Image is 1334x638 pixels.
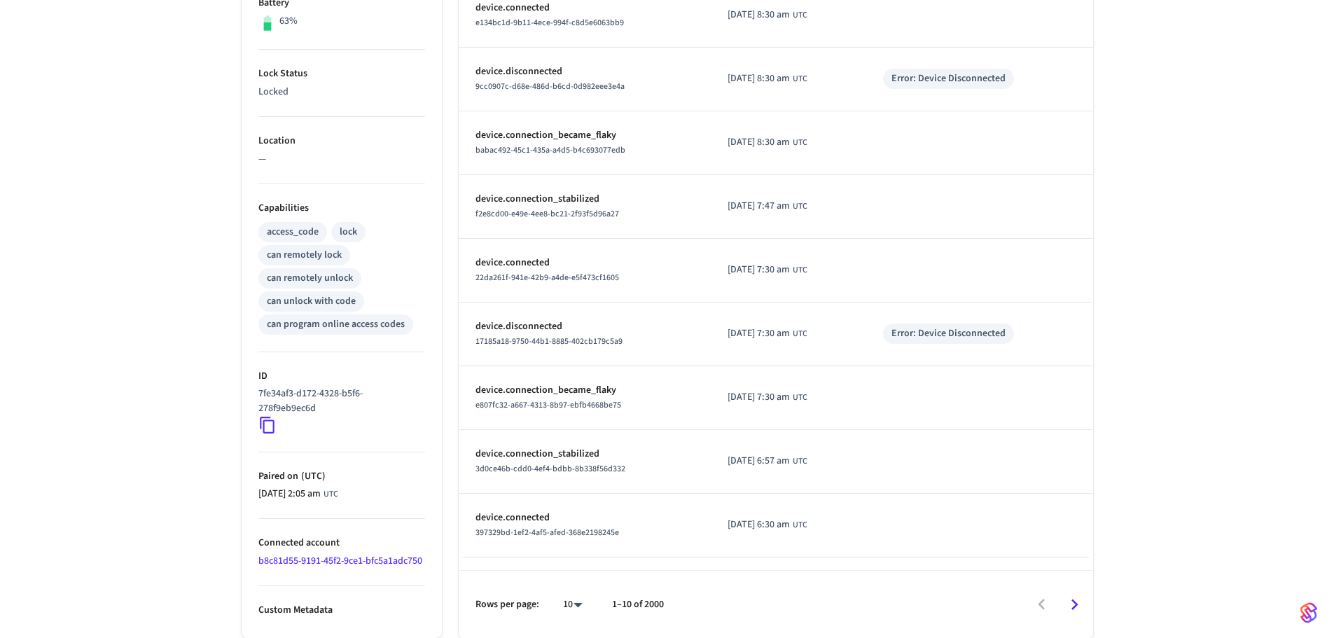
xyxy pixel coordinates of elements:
[267,317,405,332] div: can program online access codes
[728,199,807,214] div: UCT
[793,137,807,149] span: UTC
[728,263,807,277] div: UCT
[258,134,425,148] p: Location
[475,64,694,79] p: device.disconnected
[793,200,807,213] span: UTC
[258,603,425,618] p: Custom Metadata
[279,14,298,29] p: 63%
[728,326,807,341] div: UCT
[728,71,790,86] span: [DATE] 8:30 am
[728,390,790,405] span: [DATE] 7:30 am
[475,597,539,612] p: Rows per page:
[267,248,342,263] div: can remotely lock
[891,326,1006,341] div: Error: Device Disconnected
[475,144,625,156] span: babac492-45c1-435a-a4d5-b4c693077edb
[324,488,338,501] span: UTC
[258,469,425,484] p: Paired on
[340,225,357,240] div: lock
[728,71,807,86] div: UCT
[298,469,326,483] span: ( UTC )
[475,447,694,462] p: device.connection_stabilized
[475,256,694,270] p: device.connected
[728,8,807,22] div: UCT
[728,263,790,277] span: [DATE] 7:30 am
[556,595,590,615] div: 10
[793,455,807,468] span: UTC
[475,383,694,398] p: device.connection_became_flaky
[475,335,623,347] span: 17185a18-9750-44b1-8885-402cb179c5a9
[793,328,807,340] span: UTC
[475,319,694,334] p: device.disconnected
[267,294,356,309] div: can unlock with code
[258,201,425,216] p: Capabilities
[258,387,419,416] p: 7fe34af3-d172-4328-b5f6-278f9eb9ec6d
[793,73,807,85] span: UTC
[728,390,807,405] div: UCT
[728,135,807,150] div: UCT
[258,536,425,550] p: Connected account
[258,369,425,384] p: ID
[475,208,619,220] span: f2e8cd00-e49e-4ee8-bc21-2f93f5d96a27
[728,518,790,532] span: [DATE] 6:30 am
[793,264,807,277] span: UTC
[728,135,790,150] span: [DATE] 8:30 am
[475,128,694,143] p: device.connection_became_flaky
[891,71,1006,86] div: Error: Device Disconnected
[258,554,422,568] a: b8c81d55-9191-45f2-9ce1-bfc5a1adc750
[475,511,694,525] p: device.connected
[475,192,694,207] p: device.connection_stabilized
[728,199,790,214] span: [DATE] 7:47 am
[793,391,807,404] span: UTC
[475,81,625,92] span: 9cc0907c-d68e-486d-b6cd-0d982eee3e4a
[475,1,694,15] p: device.connected
[1300,602,1317,624] img: SeamLogoGradient.69752ec5.svg
[793,519,807,532] span: UTC
[475,463,625,475] span: 3d0ce46b-cdd0-4ef4-bdbb-8b338f56d332
[1058,588,1091,621] button: Go to next page
[793,9,807,22] span: UTC
[728,8,790,22] span: [DATE] 8:30 am
[475,17,624,29] span: e134bc1d-9b11-4ece-994f-c8d5e6063bb9
[258,487,338,501] div: UCT
[728,454,790,469] span: [DATE] 6:57 am
[258,85,425,99] p: Locked
[475,527,619,539] span: 397329bd-1ef2-4af5-afed-368e2198245e
[728,518,807,532] div: UCT
[267,271,353,286] div: can remotely unlock
[728,454,807,469] div: UCT
[728,326,790,341] span: [DATE] 7:30 am
[267,225,319,240] div: access_code
[475,399,621,411] span: e807fc32-a667-4313-8b97-ebfb4668be75
[612,597,664,612] p: 1–10 of 2000
[258,152,425,167] p: —
[258,67,425,81] p: Lock Status
[475,272,619,284] span: 22da261f-941e-42b9-a4de-e5f473cf1605
[258,487,321,501] span: [DATE] 2:05 am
